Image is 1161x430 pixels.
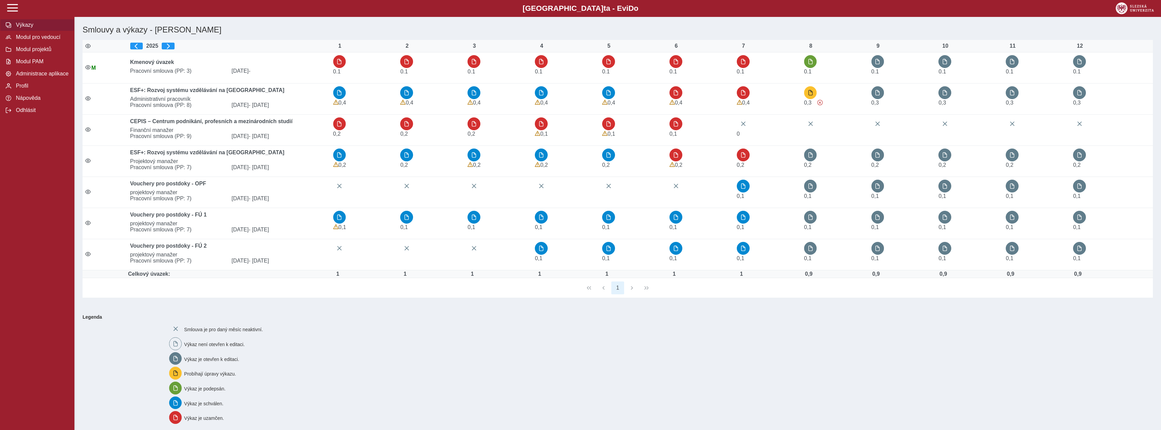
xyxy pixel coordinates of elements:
[14,22,69,28] span: Výkazy
[130,118,293,124] b: CEPIS – Centrum podnikání, profesních a mezinárodních studií
[804,100,812,106] span: Úvazek : 2,4 h / den. 12 h / týden.
[804,43,818,49] div: 8
[871,193,879,199] span: Úvazek : 0,8 h / den. 4 h / týden.
[608,100,615,106] span: Úvazek : 3,2 h / den. 16 h / týden.
[331,271,345,277] div: Úvazek : 8 h / den. 40 h / týden.
[249,133,269,139] span: - [DATE]
[602,43,616,49] div: 5
[85,220,91,226] i: Smlouva je aktivní
[14,59,69,65] span: Modul PAM
[128,158,331,164] span: Projektový manažer
[184,386,225,391] span: Výkaz je podepsán.
[85,251,91,257] i: Smlouva je aktivní
[804,162,812,168] span: Úvazek : 1,6 h / den. 8 h / týden.
[130,243,207,249] b: Vouchery pro postdoky - FÚ 2
[20,4,1141,13] b: [GEOGRAPHIC_DATA] a - Evi
[249,102,269,108] span: - [DATE]
[128,189,331,196] span: projektový manažer
[80,22,976,37] h1: Smlouvy a výkazy - [PERSON_NAME]
[184,371,236,377] span: Probíhají úpravy výkazu.
[333,43,347,49] div: 1
[737,193,744,199] span: Úvazek : 0,8 h / den. 4 h / týden.
[533,271,546,277] div: Úvazek : 8 h / den. 40 h / týden.
[14,107,69,113] span: Odhlásit
[249,227,269,232] span: - [DATE]
[1073,193,1080,199] span: Úvazek : 0,8 h / den. 4 h / týden.
[535,224,542,230] span: Úvazek : 0,8 h / den. 4 h / týden.
[85,127,91,132] i: Smlouva je aktivní
[128,270,331,278] td: Celkový úvazek:
[1073,255,1080,261] span: Úvazek : 0,8 h / den. 4 h / týden.
[14,83,69,89] span: Profil
[1006,69,1013,74] span: Úvazek : 0,8 h / den. 4 h / týden.
[611,281,624,294] button: 1
[804,255,812,261] span: Úvazek : 0,8 h / den. 4 h / týden.
[737,100,742,105] span: Výkaz obsahuje upozornění.
[400,162,408,168] span: Úvazek : 1,6 h / den. 8 h / týden.
[604,4,606,13] span: t
[742,100,750,106] span: Úvazek : 3,2 h / den. 16 h / týden.
[249,258,269,264] span: - [DATE]
[1006,162,1013,168] span: Úvazek : 1,6 h / den. 8 h / týden.
[229,164,331,171] span: [DATE]
[804,69,812,74] span: Úvazek : 0,8 h / den. 4 h / týden.
[737,43,750,49] div: 7
[535,162,540,167] span: Výkaz obsahuje upozornění.
[669,131,677,137] span: Úvazek : 0,8 h / den. 4 h / týden.
[85,96,91,101] i: Smlouva je aktivní
[128,127,331,133] span: Finanční manažer
[184,327,263,332] span: Smlouva je pro daný měsíc neaktivní.
[938,193,946,199] span: Úvazek : 0,8 h / den. 4 h / týden.
[737,162,744,168] span: Úvazek : 1,6 h / den. 8 h / týden.
[14,34,69,40] span: Modul pro vedoucí
[333,162,339,167] span: Výkaz obsahuje upozornění.
[1006,43,1019,49] div: 11
[85,158,91,163] i: Smlouva je aktivní
[14,46,69,52] span: Modul projektů
[535,255,542,261] span: Úvazek : 0,8 h / den. 4 h / týden.
[869,271,883,277] div: Úvazek : 7,2 h / den. 36 h / týden.
[333,69,341,74] span: Úvazek : 0,8 h / den. 4 h / týden.
[184,415,224,421] span: Výkaz je uzamčen.
[128,164,229,171] span: Pracovní smlouva (PP: 7)
[229,102,331,108] span: [DATE]
[540,131,548,137] span: Úvazek : 0,8 h / den. 4 h / týden.
[804,224,812,230] span: Úvazek : 0,8 h / den. 4 h / týden.
[1006,224,1013,230] span: Úvazek : 0,8 h / den. 4 h / týden.
[128,133,229,139] span: Pracovní smlouva (PP: 9)
[249,68,250,74] span: -
[602,100,608,105] span: Výkaz obsahuje upozornění.
[669,162,675,167] span: Výkaz obsahuje upozornění.
[184,356,239,362] span: Výkaz je otevřen k editaci.
[535,100,540,105] span: Výkaz obsahuje upozornění.
[535,43,548,49] div: 4
[540,162,548,168] span: Úvazek : 1,6 h / den. 8 h / týden.
[602,162,610,168] span: Úvazek : 1,6 h / den. 8 h / týden.
[669,100,675,105] span: Výkaz obsahuje upozornění.
[1004,271,1017,277] div: Úvazek : 7,2 h / den. 36 h / týden.
[1073,43,1087,49] div: 12
[400,69,408,74] span: Úvazek : 0,8 h / den. 4 h / týden.
[229,68,331,74] span: [DATE]
[802,271,816,277] div: Úvazek : 7,2 h / den. 36 h / týden.
[128,68,229,74] span: Pracovní smlouva (PP: 3)
[1073,162,1080,168] span: Úvazek : 1,6 h / den. 8 h / týden.
[1116,2,1154,14] img: logo_web_su.png
[804,193,812,199] span: Úvazek : 0,8 h / den. 4 h / týden.
[80,312,1150,322] b: Legenda
[540,100,548,106] span: Úvazek : 3,2 h / den. 16 h / týden.
[128,96,331,102] span: Administrativní pracovník
[634,4,639,13] span: o
[400,224,408,230] span: Úvazek : 0,8 h / den. 4 h / týden.
[669,43,683,49] div: 6
[339,100,346,106] span: Úvazek : 3,2 h / den. 16 h / týden.
[675,100,682,106] span: Úvazek : 3,2 h / den. 16 h / týden.
[128,196,229,202] span: Pracovní smlouva (PP: 7)
[229,196,331,202] span: [DATE]
[1006,100,1013,106] span: Úvazek : 2,4 h / den. 12 h / týden.
[1073,69,1080,74] span: Úvazek : 0,8 h / den. 4 h / týden.
[737,224,744,230] span: Úvazek : 0,8 h / den. 4 h / týden.
[339,162,346,168] span: Úvazek : 1,6 h / den. 8 h / týden.
[128,221,331,227] span: projektový manažer
[91,65,96,71] span: Údaje souhlasí s údaji v Magionu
